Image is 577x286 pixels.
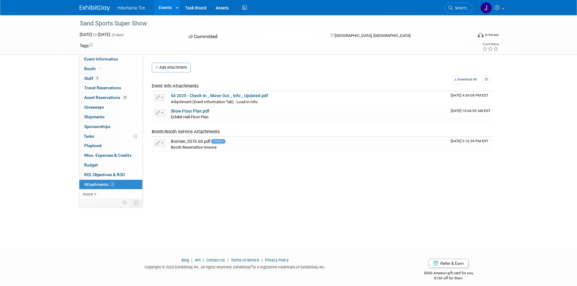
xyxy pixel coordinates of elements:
[79,160,142,170] a: Budget
[448,107,493,122] td: Upload Timestamp
[448,137,493,152] td: Upload Timestamp
[335,33,410,38] span: [GEOGRAPHIC_DATA], [GEOGRAPHIC_DATA]
[201,258,205,262] span: |
[84,76,99,81] span: Staff
[122,95,128,100] span: 15
[79,112,142,122] a: Shipments
[80,32,110,37] span: [DATE] [DATE]
[211,139,225,143] span: Invoice
[152,129,220,134] span: Booth/Booth Service Attachments
[92,32,98,37] span: to
[187,31,320,42] div: Committed
[120,199,130,207] td: Personalize Event Tab Strip
[84,114,104,119] span: Shipments
[84,57,118,61] span: Event Information
[265,258,289,262] a: Privacy Policy
[84,124,110,129] span: Sponsorships
[84,143,102,148] span: Playbook
[80,263,391,270] div: Copyright © 2025 ExhibitDay, Inc. All rights reserved. ExhibitDay is a registered trademark of Ex...
[448,91,493,106] td: Upload Timestamp
[117,5,145,10] span: Yokohama Tire
[80,43,93,49] td: Tags
[84,182,114,187] span: Attachments
[400,276,498,281] div: $150 off for them.
[195,258,201,262] a: API
[251,265,253,268] sup: ®
[171,100,258,104] span: Attachment (Event Information Tab) : Load In Info
[206,258,225,262] a: Contact Us
[80,5,110,11] img: ExhibitDay
[84,172,125,177] span: ROI, Objectives & ROO
[79,189,142,199] a: more
[480,2,492,14] img: Jason Heath
[152,83,199,89] span: Event Info Attachments
[226,258,230,262] span: |
[79,64,142,74] a: Booth
[451,93,488,97] span: Upload Timestamp
[84,85,121,90] span: Travel Reservations
[190,258,194,262] span: |
[79,93,142,102] a: Asset Reservations15
[79,151,142,160] a: Misc. Expenses & Credits
[130,199,142,207] td: Toggle Event Tabs
[451,139,488,143] span: Upload Timestamp
[485,33,499,37] div: In-Person
[482,43,499,46] div: Event Rating
[171,139,446,144] div: Bonnier_5376.60.pdf
[171,93,268,98] a: S4 2025 - Check-In _ Move-Out _ Info _ Updated.pdf
[478,32,484,37] img: Format-Inperson.png
[400,267,498,281] div: $500 Amazon gift card for you,
[84,134,94,139] span: Tasks
[437,31,499,41] div: Event Format
[84,153,131,158] span: Misc. Expenses & Credits
[84,163,98,167] span: Budget
[78,18,463,29] div: Sand Sports Super Show
[98,67,101,70] i: Booth reservation complete
[260,258,264,262] span: |
[445,3,473,13] a: Search
[79,74,142,83] a: Staff3
[79,103,142,112] a: Giveaways
[79,180,142,189] a: Attachments3
[152,63,191,72] button: Add Attachment
[111,33,124,37] span: (3 days)
[181,258,189,262] a: Blog
[171,109,209,113] a: Show Floor Plan.pdf
[84,105,104,110] span: Giveaways
[83,192,93,196] span: more
[110,182,114,186] span: 3
[84,95,128,100] span: Asset Reservations
[171,115,208,119] span: Exhibit Hall Floor Plan
[79,141,142,150] a: Playbook
[171,145,217,150] span: Booth Reservation Invoice
[429,259,469,268] a: Refer & Earn
[451,109,490,113] span: Upload Timestamp
[79,122,142,131] a: Sponsorships
[95,76,99,81] span: 3
[79,83,142,93] a: Travel Reservations
[452,75,479,84] a: Download All
[84,66,103,71] span: Booth
[79,54,142,64] a: Event Information
[231,258,259,262] a: Terms of Service
[79,132,142,141] a: Tasks
[453,6,467,10] span: Search
[79,170,142,179] a: ROI, Objectives & ROO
